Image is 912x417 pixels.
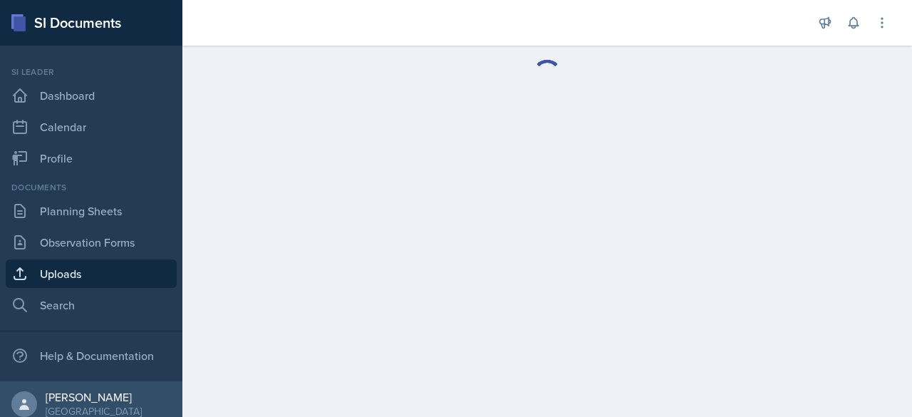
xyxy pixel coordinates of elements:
[6,113,177,141] a: Calendar
[6,291,177,319] a: Search
[6,228,177,257] a: Observation Forms
[6,66,177,78] div: Si leader
[6,341,177,370] div: Help & Documentation
[6,181,177,194] div: Documents
[6,197,177,225] a: Planning Sheets
[46,390,142,404] div: [PERSON_NAME]
[6,81,177,110] a: Dashboard
[6,259,177,288] a: Uploads
[6,144,177,173] a: Profile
